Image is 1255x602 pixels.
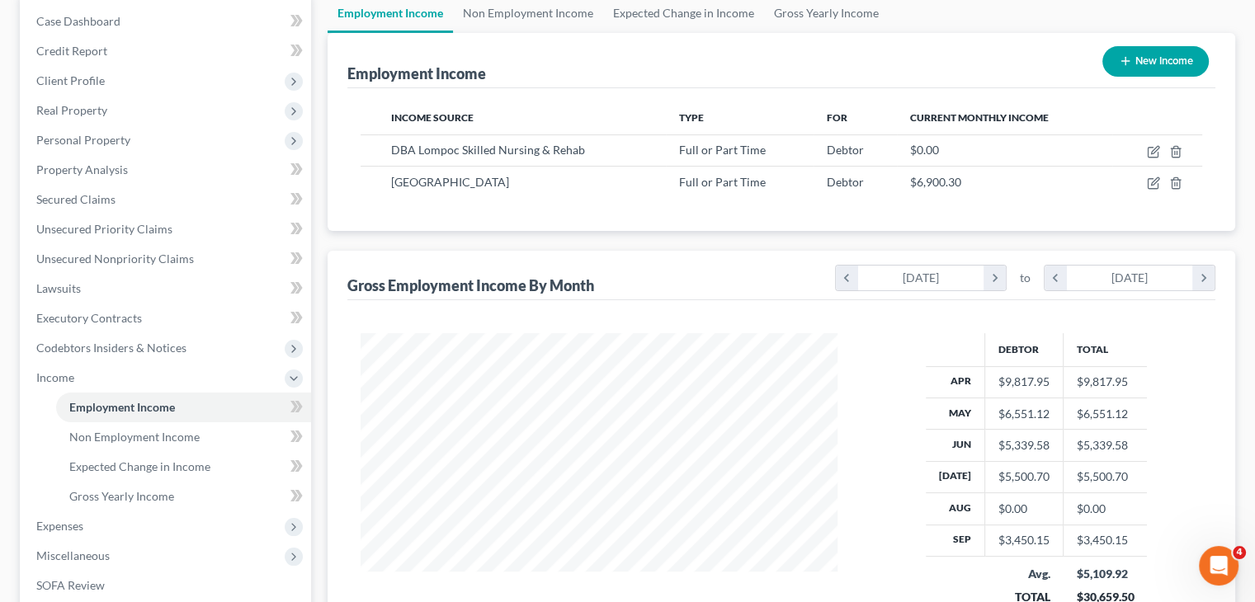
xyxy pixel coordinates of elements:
a: Property Analysis [23,155,311,185]
div: [DATE] [1067,266,1193,290]
span: $0.00 [910,143,939,157]
a: Credit Report [23,36,311,66]
span: to [1020,270,1031,286]
a: Lawsuits [23,274,311,303]
a: Unsecured Nonpriority Claims [23,244,311,274]
span: Current Monthly Income [910,111,1049,124]
span: Miscellaneous [36,548,110,562]
div: $0.00 [998,501,1050,517]
span: Expected Change in Income [69,459,210,473]
a: Case Dashboard [23,7,311,36]
a: Gross Yearly Income [56,482,311,511]
th: Debtor [984,333,1063,366]
button: New Income [1102,46,1209,77]
th: Aug [926,493,985,524]
th: May [926,397,985,429]
td: $5,500.70 [1063,461,1147,492]
span: Type [679,111,704,124]
th: [DATE] [926,461,985,492]
span: SOFA Review [36,578,105,592]
span: Non Employment Income [69,430,200,444]
td: $3,450.15 [1063,524,1147,556]
span: Unsecured Nonpriority Claims [36,252,194,266]
span: $6,900.30 [910,175,961,189]
a: Expected Change in Income [56,452,311,482]
div: $6,551.12 [998,406,1050,422]
th: Sep [926,524,985,556]
span: Lawsuits [36,281,81,295]
th: Apr [926,366,985,397]
a: SOFA Review [23,571,311,600]
span: Personal Property [36,133,130,147]
span: Debtor [827,175,864,189]
span: Property Analysis [36,162,128,176]
div: Employment Income [347,63,486,83]
td: $5,339.58 [1063,430,1147,461]
th: Total [1063,333,1147,366]
i: chevron_right [984,266,1006,290]
span: For [827,111,847,124]
span: Income [36,370,74,384]
a: Executory Contracts [23,303,311,333]
div: $9,817.95 [998,374,1050,390]
span: Executory Contracts [36,311,142,325]
div: Gross Employment Income By Month [347,275,594,295]
span: Full or Part Time [679,143,766,157]
span: Credit Report [36,44,107,58]
th: Jun [926,430,985,461]
div: Avg. [998,566,1050,582]
span: Secured Claims [36,192,116,206]
span: Unsecured Priority Claims [36,222,172,236]
div: $5,339.58 [998,437,1050,454]
a: Unsecured Priority Claims [23,214,311,244]
a: Non Employment Income [56,422,311,452]
div: $5,500.70 [998,468,1050,485]
span: Gross Yearly Income [69,489,174,503]
span: Employment Income [69,400,175,414]
span: Case Dashboard [36,14,120,28]
div: [DATE] [858,266,984,290]
i: chevron_right [1192,266,1215,290]
div: $3,450.15 [998,532,1050,548]
td: $9,817.95 [1063,366,1147,397]
a: Secured Claims [23,185,311,214]
span: Full or Part Time [679,175,766,189]
span: DBA Lompoc Skilled Nursing & Rehab [391,143,585,157]
span: 4 [1233,546,1246,559]
td: $6,551.12 [1063,397,1147,429]
a: Employment Income [56,393,311,422]
span: [GEOGRAPHIC_DATA] [391,175,509,189]
span: Codebtors Insiders & Notices [36,341,186,355]
i: chevron_left [1045,266,1067,290]
span: Real Property [36,103,107,117]
div: $5,109.92 [1076,566,1134,582]
iframe: Intercom live chat [1199,546,1238,586]
i: chevron_left [836,266,858,290]
span: Debtor [827,143,864,157]
td: $0.00 [1063,493,1147,524]
span: Income Source [391,111,474,124]
span: Client Profile [36,73,105,87]
span: Expenses [36,519,83,533]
